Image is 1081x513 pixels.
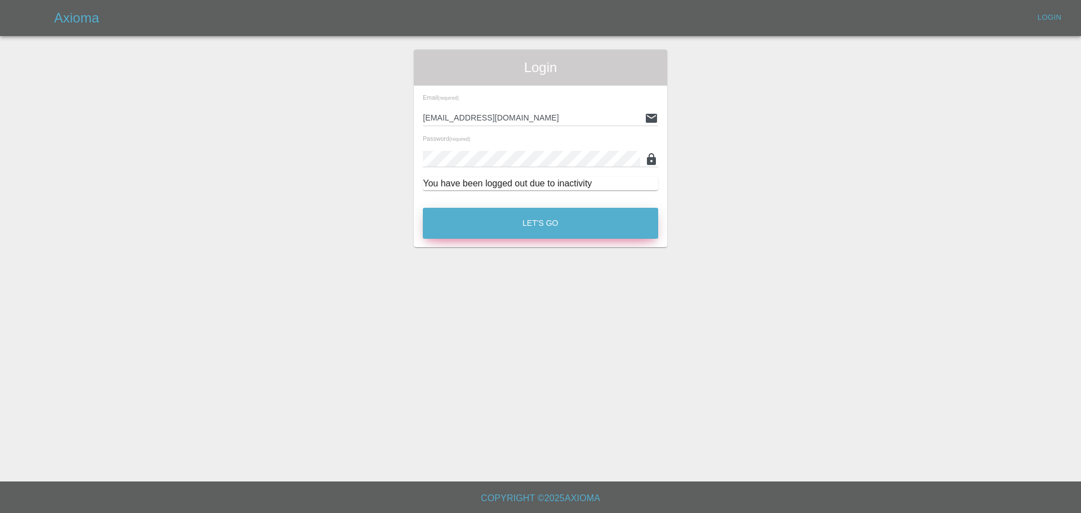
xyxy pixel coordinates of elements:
span: Password [423,135,470,142]
span: Login [423,59,658,77]
small: (required) [438,96,459,101]
h6: Copyright © 2025 Axioma [9,490,1072,506]
h5: Axioma [54,9,99,27]
a: Login [1031,9,1067,26]
span: Email [423,94,459,101]
small: (required) [449,137,470,142]
button: Let's Go [423,208,658,239]
div: You have been logged out due to inactivity [423,177,658,190]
